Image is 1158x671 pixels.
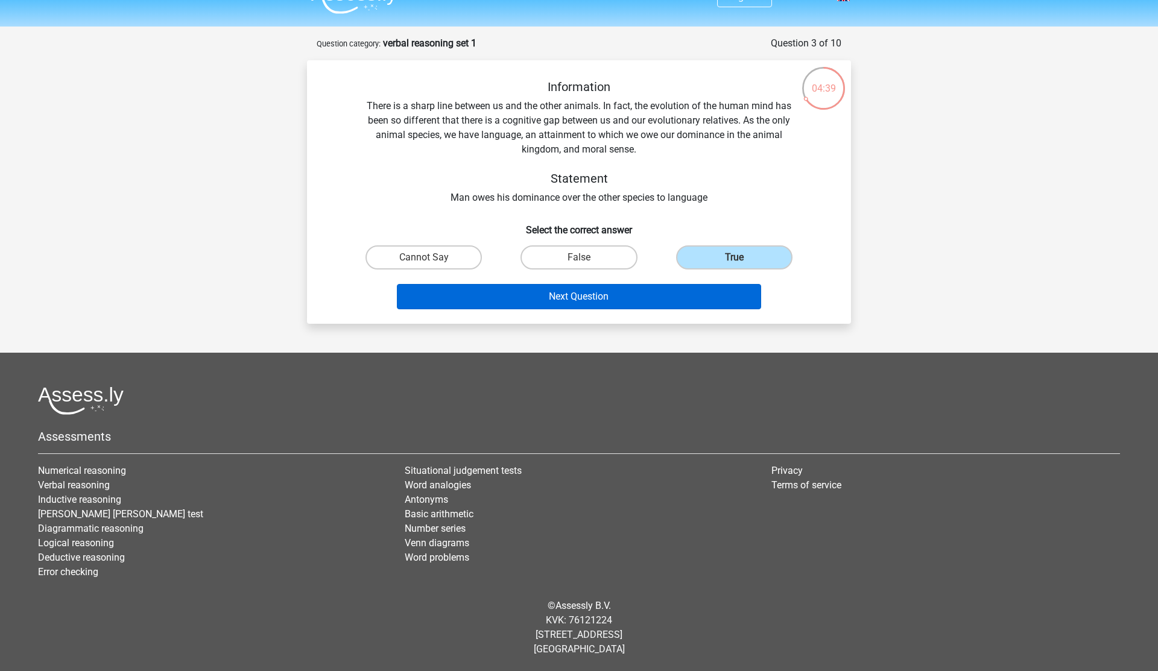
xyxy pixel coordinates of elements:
strong: verbal reasoning set 1 [383,37,476,49]
h5: Information [365,80,793,94]
a: Assessly B.V. [555,600,611,611]
h5: Statement [365,171,793,186]
a: Error checking [38,566,98,578]
label: False [520,245,637,269]
a: Terms of service [771,479,841,491]
a: Venn diagrams [405,537,469,549]
a: Numerical reasoning [38,465,126,476]
div: Question 3 of 10 [771,36,841,51]
a: Antonyms [405,494,448,505]
a: Situational judgement tests [405,465,522,476]
label: True [676,245,793,269]
div: 04:39 [801,66,846,96]
a: Inductive reasoning [38,494,121,505]
a: Verbal reasoning [38,479,110,491]
div: © KVK: 76121224 [STREET_ADDRESS] [GEOGRAPHIC_DATA] [29,589,1129,666]
a: Word analogies [405,479,471,491]
label: Cannot Say [365,245,482,269]
a: Basic arithmetic [405,508,473,520]
a: Logical reasoning [38,537,114,549]
small: Question category: [317,39,381,48]
a: Privacy [771,465,803,476]
a: [PERSON_NAME] [PERSON_NAME] test [38,508,203,520]
div: There is a sharp line between us and the other animals. In fact, the evolution of the human mind ... [326,80,832,205]
h6: Select the correct answer [326,215,832,236]
a: Number series [405,523,466,534]
button: Next Question [397,284,762,309]
h5: Assessments [38,429,1120,444]
a: Diagrammatic reasoning [38,523,144,534]
a: Word problems [405,552,469,563]
a: Deductive reasoning [38,552,125,563]
img: Assessly logo [38,386,124,415]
